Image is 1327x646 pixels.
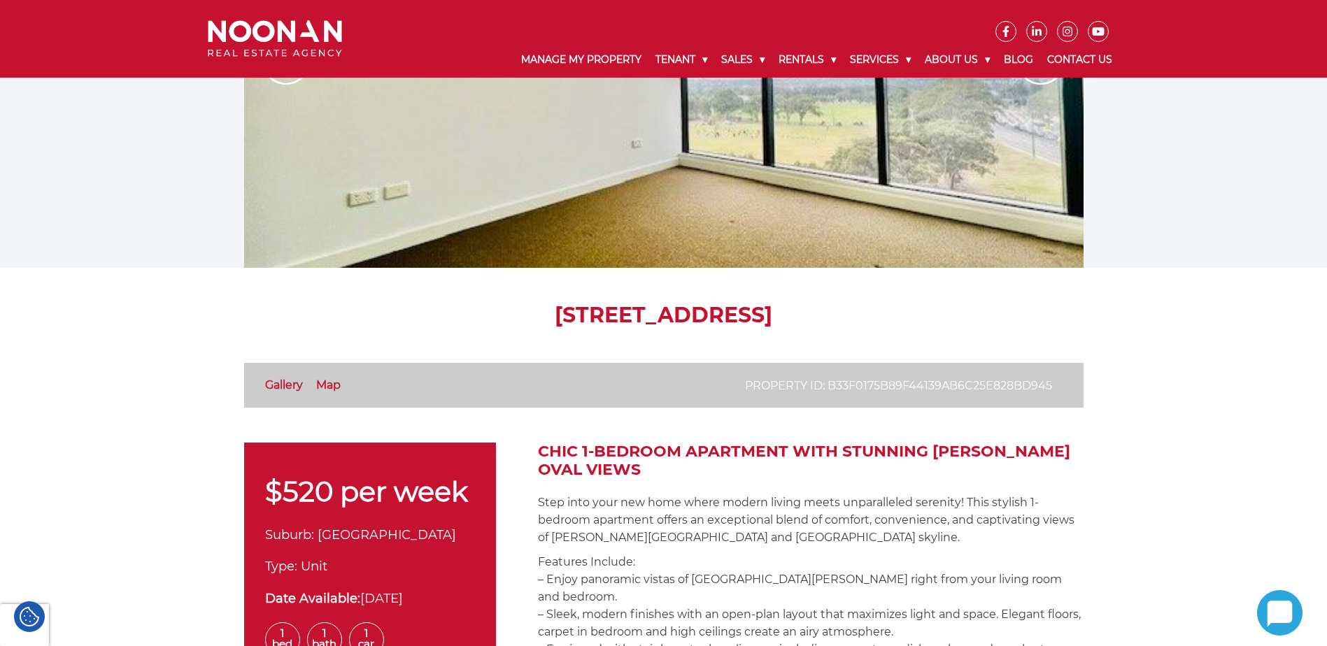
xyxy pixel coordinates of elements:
[265,589,475,608] div: [DATE]
[208,20,342,57] img: Noonan Real Estate Agency
[918,42,997,78] a: About Us
[14,601,45,632] div: Cookie Settings
[745,377,1052,394] p: Property ID: b33f0175b89f44139ab6c25e828bd945
[714,42,772,78] a: Sales
[538,494,1084,546] p: Step into your new home where modern living meets unparalleled serenity! This stylish 1-bedroom a...
[265,591,360,606] strong: Date Available:
[265,478,475,505] p: $520 per week
[648,42,714,78] a: Tenant
[772,42,843,78] a: Rentals
[318,527,456,543] span: [GEOGRAPHIC_DATA]
[997,42,1040,78] a: Blog
[265,527,314,543] span: Suburb:
[265,378,303,392] a: Gallery
[538,443,1084,480] h2: Chic 1-Bedroom Apartment with Stunning [PERSON_NAME] Oval Views
[244,303,1084,328] h1: [STREET_ADDRESS]
[514,42,648,78] a: Manage My Property
[301,559,327,574] span: Unit
[843,42,918,78] a: Services
[265,559,297,574] span: Type:
[316,378,341,392] a: Map
[1040,42,1119,78] a: Contact Us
